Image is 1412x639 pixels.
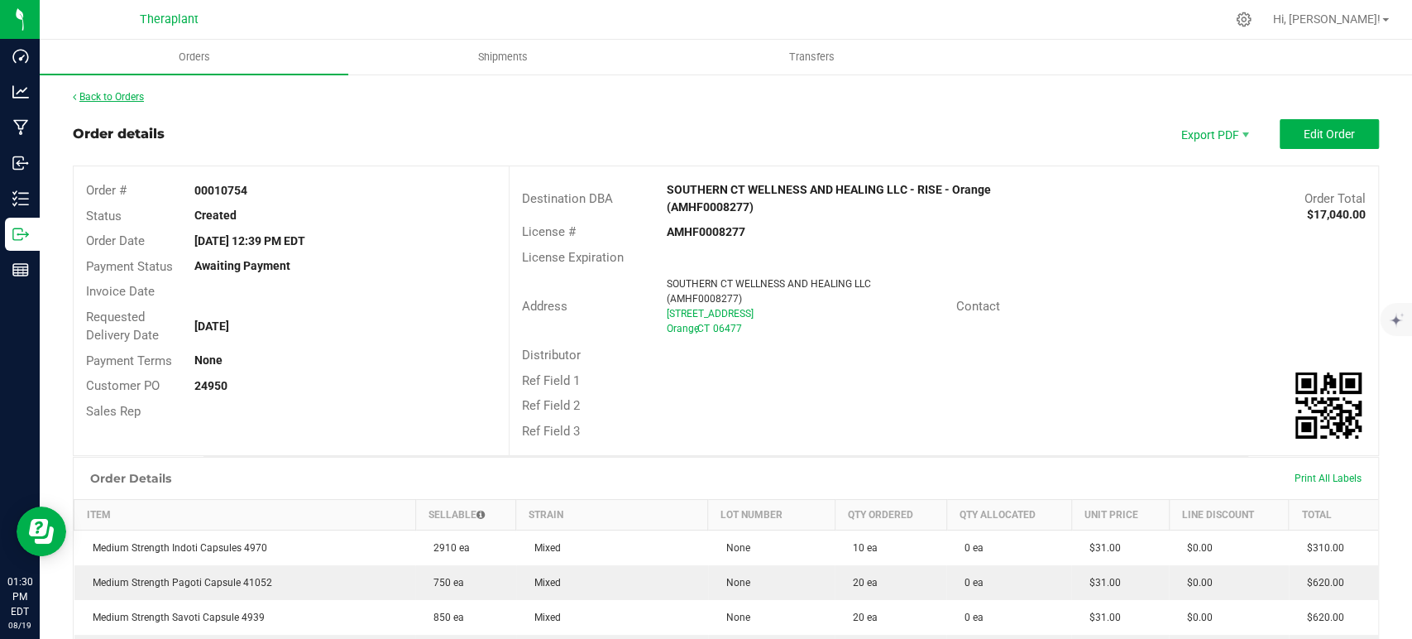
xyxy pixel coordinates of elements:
[845,542,878,554] span: 10 ea
[1304,127,1355,141] span: Edit Order
[956,542,984,554] span: 0 ea
[713,323,742,334] span: 06477
[194,379,227,392] strong: 24950
[522,398,580,413] span: Ref Field 2
[696,323,697,334] span: ,
[415,500,516,531] th: Sellable
[956,612,984,623] span: 0 ea
[86,404,141,419] span: Sales Rep
[425,542,470,554] span: 2910 ea
[1295,372,1362,439] img: Scan me!
[526,612,561,623] span: Mixed
[86,183,127,198] span: Order #
[1280,119,1379,149] button: Edit Order
[456,50,550,65] span: Shipments
[718,577,750,589] span: None
[956,299,1000,314] span: Contact
[667,225,745,238] strong: AMHF0008277
[86,259,173,274] span: Payment Status
[667,308,754,319] span: [STREET_ADDRESS]
[194,319,229,333] strong: [DATE]
[835,500,946,531] th: Qty Ordered
[84,612,265,623] span: Medium Strength Savoti Capsule 4939
[86,209,122,223] span: Status
[7,619,32,632] p: 08/19
[1273,12,1381,26] span: Hi, [PERSON_NAME]!
[12,262,29,278] inline-svg: Reports
[1295,372,1362,439] qrcode: 00010754
[1169,500,1289,531] th: Line Discount
[12,119,29,136] inline-svg: Manufacturing
[84,542,267,554] span: Medium Strength Indoti Capsules 4970
[12,155,29,171] inline-svg: Inbound
[708,500,835,531] th: Lot Number
[1179,612,1213,623] span: $0.00
[1164,119,1263,149] li: Export PDF
[156,50,232,65] span: Orders
[7,574,32,619] p: 01:30 PM EDT
[1307,208,1366,221] strong: $17,040.00
[845,577,878,589] span: 20 ea
[1179,577,1213,589] span: $0.00
[516,500,708,531] th: Strain
[1233,12,1254,27] div: Manage settings
[522,373,580,388] span: Ref Field 1
[1299,542,1344,554] span: $310.00
[194,353,223,367] strong: None
[17,507,66,556] iframe: Resource center
[956,577,984,589] span: 0 ea
[194,209,237,222] strong: Created
[194,234,305,247] strong: [DATE] 12:39 PM EDT
[90,472,171,485] h1: Order Details
[522,250,624,265] span: License Expiration
[522,299,567,314] span: Address
[526,577,561,589] span: Mixed
[946,500,1071,531] th: Qty Allocated
[12,48,29,65] inline-svg: Dashboard
[12,84,29,100] inline-svg: Analytics
[845,612,878,623] span: 20 ea
[84,577,272,589] span: Medium Strength Pagoti Capsule 41052
[140,12,199,26] span: Theraplant
[1299,577,1344,589] span: $620.00
[86,310,159,344] span: Requested Delivery Date
[86,353,172,368] span: Payment Terms
[1071,500,1169,531] th: Unit Price
[767,50,857,65] span: Transfers
[667,323,699,334] span: Orange
[1304,191,1366,206] span: Order Total
[667,278,871,305] span: SOUTHERN CT WELLNESS AND HEALING LLC (AMHF0008277)
[1081,612,1121,623] span: $31.00
[522,191,613,206] span: Destination DBA
[12,226,29,243] inline-svg: Outbound
[1289,500,1378,531] th: Total
[73,124,165,144] div: Order details
[718,612,750,623] span: None
[194,184,247,197] strong: 00010754
[348,40,657,74] a: Shipments
[1295,473,1362,484] span: Print All Labels
[12,190,29,207] inline-svg: Inventory
[86,284,155,299] span: Invoice Date
[1179,542,1213,554] span: $0.00
[522,424,580,439] span: Ref Field 3
[86,233,145,248] span: Order Date
[667,183,991,214] strong: SOUTHERN CT WELLNESS AND HEALING LLC - RISE - Orange (AMHF0008277)
[194,259,290,272] strong: Awaiting Payment
[1299,612,1344,623] span: $620.00
[425,612,464,623] span: 850 ea
[425,577,464,589] span: 750 ea
[718,542,750,554] span: None
[1081,542,1121,554] span: $31.00
[40,40,348,74] a: Orders
[526,542,561,554] span: Mixed
[86,378,160,393] span: Customer PO
[74,500,416,531] th: Item
[522,224,576,239] span: License #
[658,40,966,74] a: Transfers
[522,348,581,363] span: Distributor
[73,91,144,103] a: Back to Orders
[697,323,710,334] span: CT
[1081,577,1121,589] span: $31.00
